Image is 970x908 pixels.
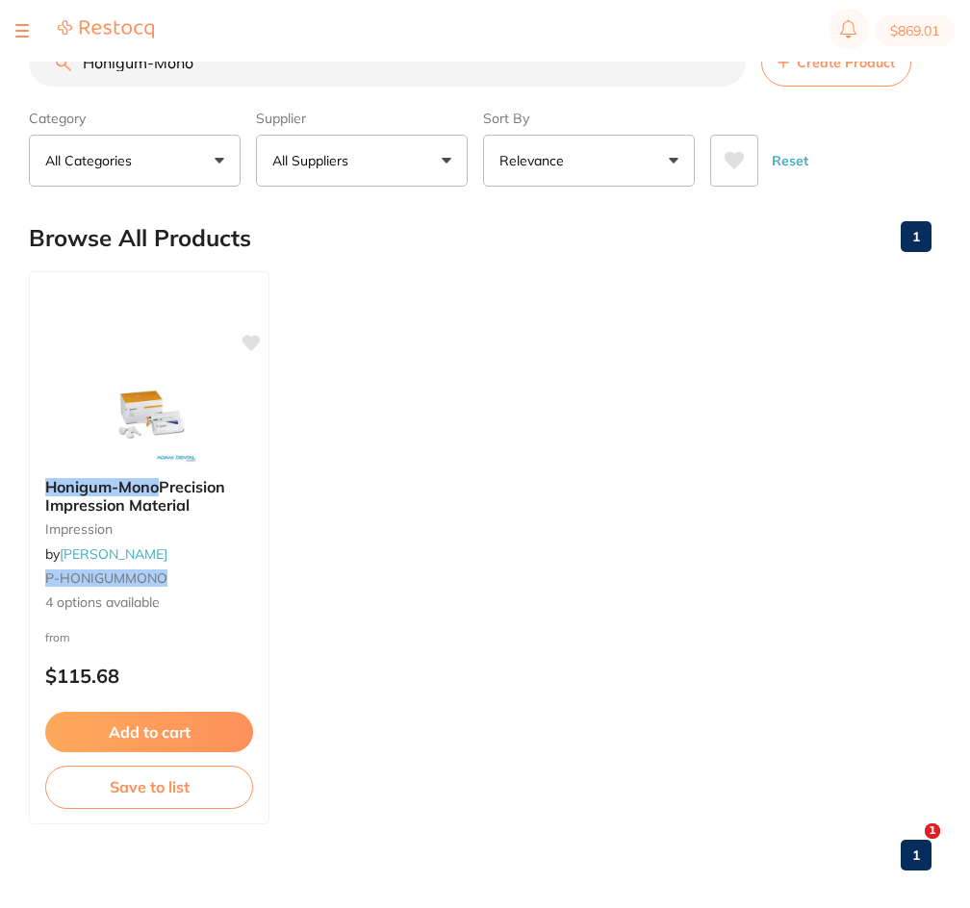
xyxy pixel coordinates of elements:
[45,477,225,514] span: Precision Impression Material
[875,15,955,46] button: $869.01
[45,593,253,613] span: 4 options available
[45,477,159,496] em: Honigum-Mono
[766,135,814,187] button: Reset
[761,38,911,87] button: Create Product
[58,19,154,42] a: Restocq Logo
[87,366,212,463] img: Honigum-Mono Precision Impression Material
[499,151,572,170] p: Relevance
[58,19,154,39] img: Restocq Logo
[45,151,140,170] p: All Categories
[29,110,241,127] label: Category
[29,225,251,252] h2: Browse All Products
[483,135,695,187] button: Relevance
[45,766,253,808] button: Save to list
[60,545,167,563] a: [PERSON_NAME]
[45,545,167,563] span: by
[29,135,241,187] button: All Categories
[885,823,932,870] iframe: Intercom live chat
[483,110,695,127] label: Sort By
[256,135,468,187] button: All Suppliers
[272,151,356,170] p: All Suppliers
[925,823,940,839] span: 1
[45,712,253,752] button: Add to cart
[901,217,932,256] a: 1
[45,665,253,687] p: $115.68
[45,478,253,514] b: Honigum-Mono Precision Impression Material
[45,630,70,644] span: from
[29,38,746,87] input: Search Products
[45,521,253,537] small: impression
[45,569,167,587] em: P-HONIGUMMONO
[256,110,468,127] label: Supplier
[797,55,895,70] span: Create Product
